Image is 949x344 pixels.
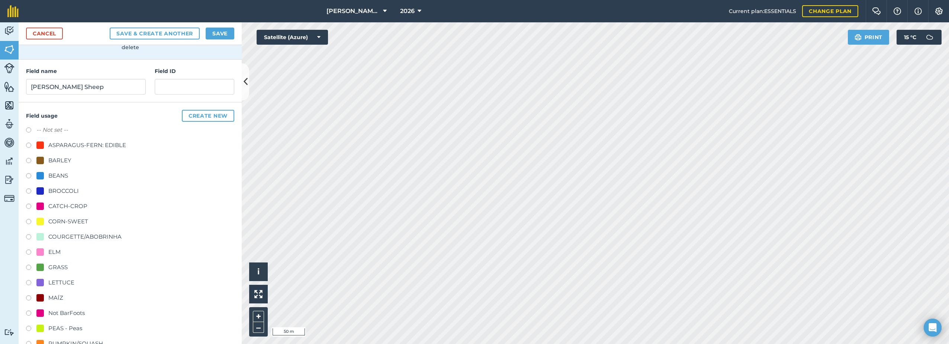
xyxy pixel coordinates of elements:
img: svg+xml;base64,PD94bWwgdmVyc2lvbj0iMS4wIiBlbmNvZGluZz0idXRmLTgiPz4KPCEtLSBHZW5lcmF0b3I6IEFkb2JlIE... [922,30,937,45]
div: MAÍZ [48,293,63,302]
img: svg+xml;base64,PD94bWwgdmVyc2lvbj0iMS4wIiBlbmNvZGluZz0idXRmLTgiPz4KPCEtLSBHZW5lcmF0b3I6IEFkb2JlIE... [4,137,15,148]
div: BARLEY [48,156,71,165]
div: BROCCOLI [48,187,79,195]
img: svg+xml;base64,PHN2ZyB4bWxucz0iaHR0cDovL3d3dy53My5vcmcvMjAwMC9zdmciIHdpZHRoPSI1NiIgaGVpZ2h0PSI2MC... [4,100,15,111]
span: Current plan : ESSENTIALS [729,7,796,15]
img: A question mark icon [893,7,902,15]
h4: Field name [26,67,146,75]
span: 15 ° C [904,30,916,45]
div: COURGETTE/ABOBRINHA [48,232,122,241]
img: svg+xml;base64,PHN2ZyB4bWxucz0iaHR0cDovL3d3dy53My5vcmcvMjAwMC9zdmciIHdpZHRoPSI1NiIgaGVpZ2h0PSI2MC... [4,44,15,55]
img: svg+xml;base64,PD94bWwgdmVyc2lvbj0iMS4wIiBlbmNvZGluZz0idXRmLTgiPz4KPCEtLSBHZW5lcmF0b3I6IEFkb2JlIE... [4,174,15,185]
img: fieldmargin Logo [7,5,19,17]
button: Create new [182,110,234,122]
a: Change plan [802,5,858,17]
button: Satellite (Azure) [257,30,328,45]
img: svg+xml;base64,PD94bWwgdmVyc2lvbj0iMS4wIiBlbmNvZGluZz0idXRmLTgiPz4KPCEtLSBHZW5lcmF0b3I6IEFkb2JlIE... [4,118,15,130]
img: svg+xml;base64,PD94bWwgdmVyc2lvbj0iMS4wIiBlbmNvZGluZz0idXRmLTgiPz4KPCEtLSBHZW5lcmF0b3I6IEFkb2JlIE... [4,25,15,36]
h4: Field usage [26,110,234,122]
button: Save & Create Another [110,28,200,39]
button: Print [848,30,890,45]
img: svg+xml;base64,PHN2ZyB4bWxucz0iaHR0cDovL3d3dy53My5vcmcvMjAwMC9zdmciIHdpZHRoPSI1NiIgaGVpZ2h0PSI2MC... [4,81,15,92]
button: i [249,262,268,281]
div: GRASS [48,263,68,272]
img: svg+xml;base64,PD94bWwgdmVyc2lvbj0iMS4wIiBlbmNvZGluZz0idXRmLTgiPz4KPCEtLSBHZW5lcmF0b3I6IEFkb2JlIE... [4,193,15,204]
div: Open Intercom Messenger [924,319,942,337]
img: svg+xml;base64,PD94bWwgdmVyc2lvbj0iMS4wIiBlbmNvZGluZz0idXRmLTgiPz4KPCEtLSBHZW5lcmF0b3I6IEFkb2JlIE... [4,63,15,73]
a: Cancel [26,28,63,39]
img: svg+xml;base64,PHN2ZyB4bWxucz0iaHR0cDovL3d3dy53My5vcmcvMjAwMC9zdmciIHdpZHRoPSIxNyIgaGVpZ2h0PSIxNy... [914,7,922,16]
div: BEANS [48,171,68,180]
button: – [253,322,264,333]
img: svg+xml;base64,PD94bWwgdmVyc2lvbj0iMS4wIiBlbmNvZGluZz0idXRmLTgiPz4KPCEtLSBHZW5lcmF0b3I6IEFkb2JlIE... [4,329,15,336]
button: + [253,311,264,322]
div: ELM [48,248,61,257]
img: svg+xml;base64,PD94bWwgdmVyc2lvbj0iMS4wIiBlbmNvZGluZz0idXRmLTgiPz4KPCEtLSBHZW5lcmF0b3I6IEFkb2JlIE... [4,156,15,167]
button: 15 °C [897,30,942,45]
label: -- Not set -- [36,125,68,134]
div: PEAS - Peas [48,324,82,333]
span: i [257,267,260,276]
h4: Field ID [155,67,234,75]
div: CORN-SWEET [48,217,88,226]
div: LETTUCE [48,278,74,287]
img: Four arrows, one pointing top left, one top right, one bottom right and the last bottom left [254,290,263,298]
span: 2026 [400,7,415,16]
img: Two speech bubbles overlapping with the left bubble in the forefront [872,7,881,15]
span: [PERSON_NAME] Farm Life [326,7,380,16]
div: Not BarFoots [48,309,85,318]
button: Save [206,28,234,39]
img: svg+xml;base64,PHN2ZyB4bWxucz0iaHR0cDovL3d3dy53My5vcmcvMjAwMC9zdmciIHdpZHRoPSIxOSIgaGVpZ2h0PSIyNC... [855,33,862,42]
div: ASPARAGUS-FERN: EDIBLE [48,141,126,150]
div: CATCH-CROP [48,202,87,211]
img: A cog icon [934,7,943,15]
